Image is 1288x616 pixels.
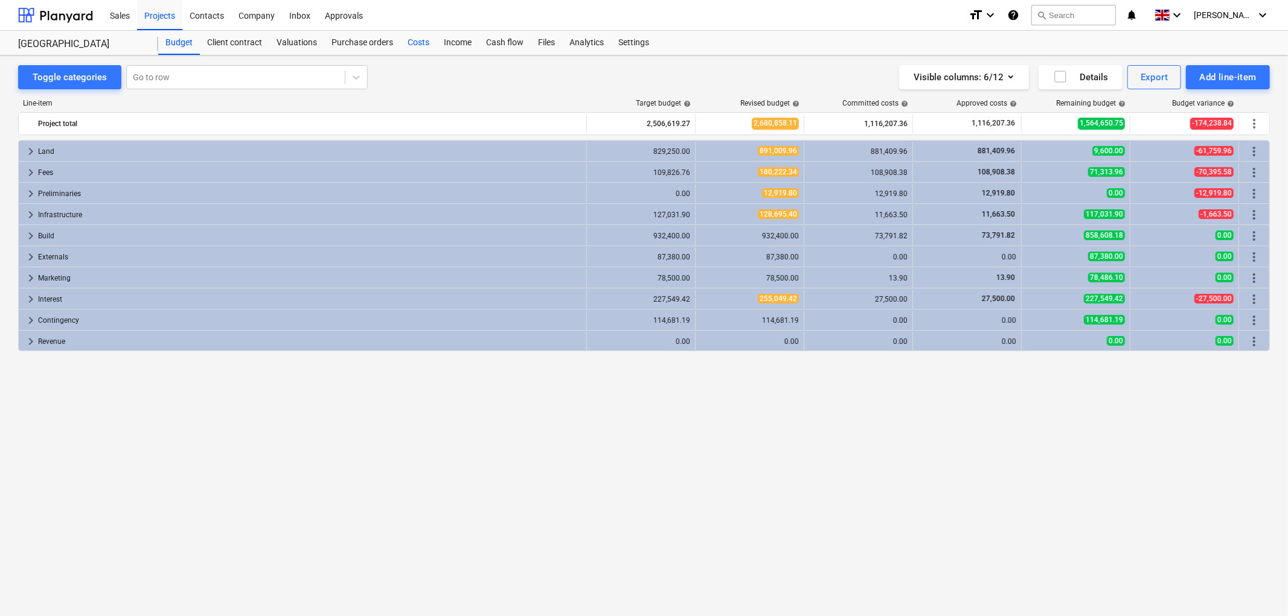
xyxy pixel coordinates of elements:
[1247,271,1261,285] span: More actions
[24,271,38,285] span: keyboard_arrow_right
[38,311,582,330] div: Contingency
[1037,10,1046,20] span: search
[1056,99,1126,107] div: Remaining budget
[1247,208,1261,222] span: More actions
[899,65,1029,89] button: Visible columns:6/12
[38,142,582,161] div: Land
[976,147,1016,155] span: 881,409.96
[1247,186,1261,201] span: More actions
[324,31,400,55] a: Purchase orders
[1228,558,1288,616] iframe: Chat Widget
[24,186,38,201] span: keyboard_arrow_right
[1172,99,1234,107] div: Budget variance
[38,290,582,309] div: Interest
[158,31,200,55] div: Budget
[809,337,908,346] div: 0.00
[983,8,998,22] i: keyboard_arrow_down
[1031,5,1116,25] button: Search
[38,163,582,182] div: Fees
[24,250,38,264] span: keyboard_arrow_right
[700,253,799,261] div: 87,380.00
[1084,230,1125,240] span: 858,608.18
[758,209,799,219] span: 128,695.40
[809,295,908,303] div: 27,500.00
[970,118,1016,129] span: 1,116,207.36
[1116,100,1126,107] span: help
[1194,294,1234,303] span: -27,500.00
[562,31,611,55] div: Analytics
[809,114,908,133] div: 1,116,207.36
[1186,65,1270,89] button: Add line-item
[611,31,656,55] a: Settings
[592,189,690,198] div: 0.00
[1092,146,1125,156] span: 9,600.00
[1216,336,1234,346] span: 0.00
[18,65,121,89] button: Toggle categories
[1247,165,1261,180] span: More actions
[1194,10,1254,20] span: [PERSON_NAME]
[1255,8,1270,22] i: keyboard_arrow_down
[681,100,691,107] span: help
[1126,8,1138,22] i: notifications
[1084,294,1125,303] span: 227,549.42
[1170,8,1184,22] i: keyboard_arrow_down
[38,114,582,133] div: Project total
[1127,65,1182,89] button: Export
[38,205,582,224] div: Infrastructure
[1107,188,1125,198] span: 0.00
[24,144,38,159] span: keyboard_arrow_right
[762,188,799,198] span: 12,919.80
[918,316,1016,325] div: 0.00
[700,232,799,240] div: 932,400.00
[479,31,531,55] a: Cash flow
[592,232,690,240] div: 932,400.00
[700,274,799,282] div: 78,500.00
[592,316,690,325] div: 114,681.19
[200,31,269,55] a: Client contract
[269,31,324,55] a: Valuations
[1225,100,1234,107] span: help
[969,8,983,22] i: format_size
[809,168,908,177] div: 108,908.38
[1088,167,1125,177] span: 71,313.96
[1247,116,1261,131] span: More actions
[1247,250,1261,264] span: More actions
[592,168,690,177] div: 109,826.76
[437,31,479,55] a: Income
[1039,65,1123,89] button: Details
[592,211,690,219] div: 127,031.90
[899,100,908,107] span: help
[1088,252,1125,261] span: 87,380.00
[1084,209,1125,219] span: 117,031.90
[809,189,908,198] div: 12,919.80
[24,208,38,222] span: keyboard_arrow_right
[1007,100,1017,107] span: help
[981,189,1016,197] span: 12,919.80
[592,337,690,346] div: 0.00
[592,147,690,156] div: 829,250.00
[976,168,1016,176] span: 108,908.38
[1199,209,1234,219] span: -1,663.50
[918,337,1016,346] div: 0.00
[809,211,908,219] div: 11,663.50
[38,184,582,203] div: Preliminaries
[914,69,1014,85] div: Visible columns : 6/12
[38,332,582,351] div: Revenue
[809,147,908,156] div: 881,409.96
[531,31,562,55] a: Files
[809,253,908,261] div: 0.00
[981,231,1016,240] span: 73,791.82
[758,167,799,177] span: 180,222.34
[1216,252,1234,261] span: 0.00
[981,210,1016,218] span: 11,663.50
[1216,315,1234,325] span: 0.00
[1007,8,1019,22] i: Knowledge base
[24,313,38,328] span: keyboard_arrow_right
